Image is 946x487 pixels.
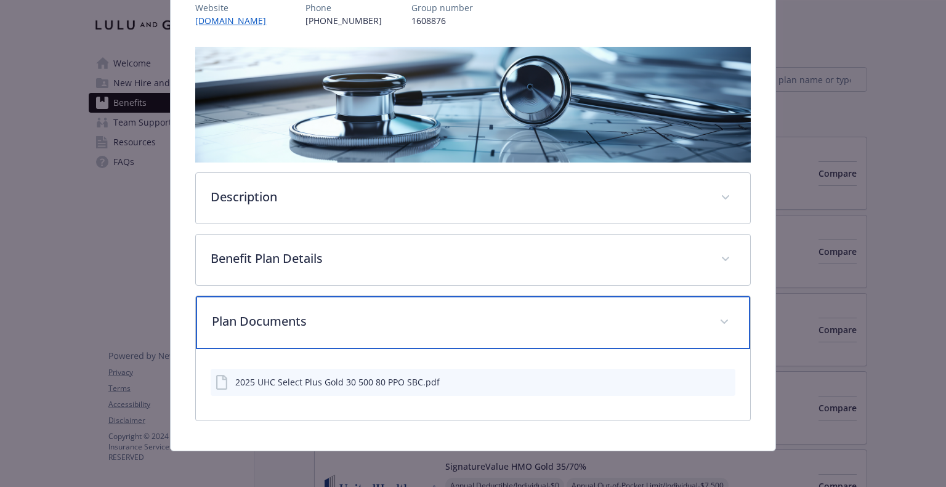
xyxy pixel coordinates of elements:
[719,376,730,388] button: preview file
[700,376,709,388] button: download file
[196,235,750,285] div: Benefit Plan Details
[411,1,473,14] p: Group number
[305,1,382,14] p: Phone
[195,47,750,163] img: banner
[235,376,440,388] div: 2025 UHC Select Plus Gold 30 500 80 PPO SBC.pdf
[195,1,276,14] p: Website
[211,188,705,206] p: Description
[196,349,750,421] div: Plan Documents
[305,14,382,27] p: [PHONE_NUMBER]
[196,296,750,349] div: Plan Documents
[196,173,750,223] div: Description
[411,14,473,27] p: 1608876
[211,249,705,268] p: Benefit Plan Details
[212,312,704,331] p: Plan Documents
[195,15,276,26] a: [DOMAIN_NAME]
